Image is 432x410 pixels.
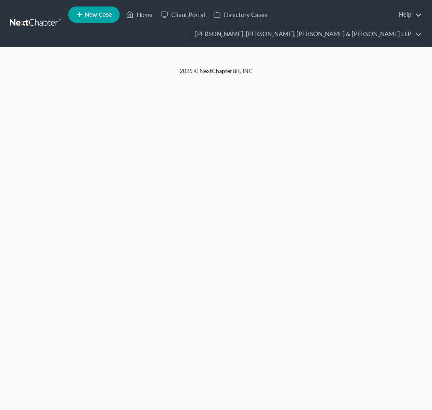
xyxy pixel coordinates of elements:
[191,27,422,41] a: [PERSON_NAME], [PERSON_NAME], [PERSON_NAME] & [PERSON_NAME] LLP
[209,7,271,22] a: Directory Cases
[21,67,411,82] div: 2025 © NextChapterBK, INC
[157,7,209,22] a: Client Portal
[122,7,157,22] a: Home
[68,6,120,23] new-legal-case-button: New Case
[395,7,422,22] a: Help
